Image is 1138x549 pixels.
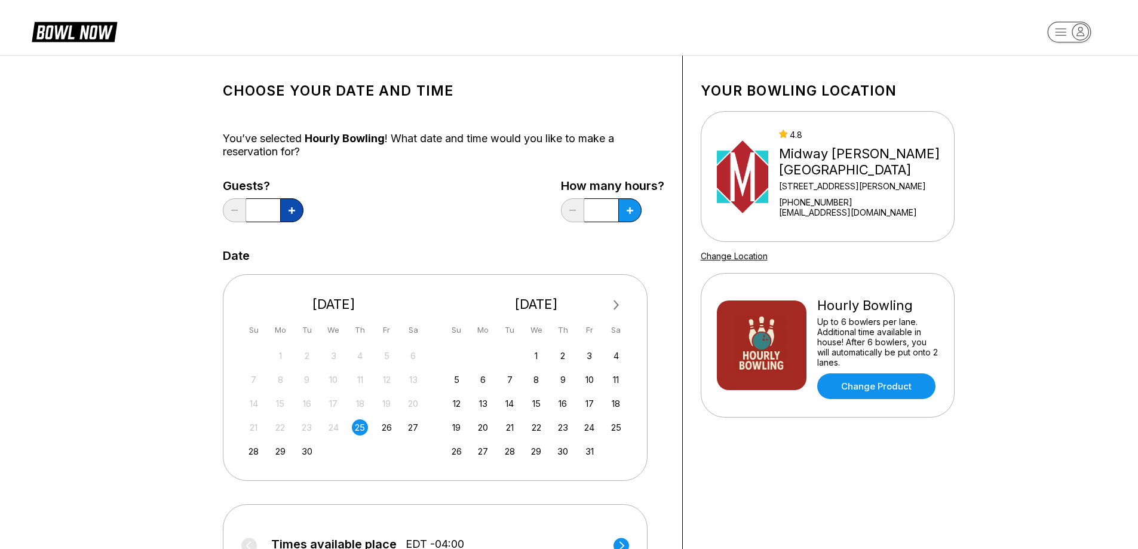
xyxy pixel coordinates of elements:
div: Choose Wednesday, October 15th, 2025 [528,395,544,412]
div: Mo [475,322,491,338]
div: Not available Friday, September 12th, 2025 [379,372,395,388]
label: Date [223,249,250,262]
div: Choose Thursday, October 23rd, 2025 [555,419,571,435]
div: Choose Saturday, October 4th, 2025 [608,348,624,364]
div: Choose Sunday, October 12th, 2025 [449,395,465,412]
label: Guests? [223,179,303,192]
div: Choose Friday, October 3rd, 2025 [581,348,597,364]
div: Choose Thursday, September 25th, 2025 [352,419,368,435]
div: Choose Tuesday, October 21st, 2025 [502,419,518,435]
div: Not available Sunday, September 7th, 2025 [246,372,262,388]
div: Choose Thursday, October 2nd, 2025 [555,348,571,364]
div: Choose Friday, October 31st, 2025 [581,443,597,459]
div: Choose Saturday, October 11th, 2025 [608,372,624,388]
div: Choose Tuesday, September 30th, 2025 [299,443,315,459]
div: Choose Saturday, September 27th, 2025 [405,419,421,435]
div: Choose Thursday, October 30th, 2025 [555,443,571,459]
div: Not available Tuesday, September 16th, 2025 [299,395,315,412]
div: Choose Wednesday, October 1st, 2025 [528,348,544,364]
div: Not available Friday, September 19th, 2025 [379,395,395,412]
img: Hourly Bowling [717,300,806,390]
div: Choose Saturday, October 25th, 2025 [608,419,624,435]
div: Not available Wednesday, September 24th, 2025 [326,419,342,435]
div: [STREET_ADDRESS][PERSON_NAME] [779,181,949,191]
div: Choose Tuesday, October 14th, 2025 [502,395,518,412]
span: Hourly Bowling [305,132,385,145]
div: Hourly Bowling [817,297,938,314]
div: Choose Sunday, October 26th, 2025 [449,443,465,459]
img: Midway Bowling - Carlisle [717,132,769,222]
div: Choose Wednesday, October 29th, 2025 [528,443,544,459]
div: Not available Monday, September 15th, 2025 [272,395,289,412]
div: Not available Saturday, September 13th, 2025 [405,372,421,388]
div: Choose Tuesday, October 28th, 2025 [502,443,518,459]
div: Not available Tuesday, September 23rd, 2025 [299,419,315,435]
div: Not available Thursday, September 4th, 2025 [352,348,368,364]
div: You’ve selected ! What date and time would you like to make a reservation for? [223,132,664,158]
div: Su [246,322,262,338]
div: Th [555,322,571,338]
div: Choose Friday, October 10th, 2025 [581,372,597,388]
div: Choose Monday, October 13th, 2025 [475,395,491,412]
div: Not available Wednesday, September 10th, 2025 [326,372,342,388]
div: Choose Friday, October 24th, 2025 [581,419,597,435]
div: Choose Tuesday, October 7th, 2025 [502,372,518,388]
a: Change Location [701,251,768,261]
div: Choose Friday, October 17th, 2025 [581,395,597,412]
h1: Choose your Date and time [223,82,664,99]
div: Fr [581,322,597,338]
div: Choose Monday, October 6th, 2025 [475,372,491,388]
div: We [326,322,342,338]
div: [DATE] [241,296,427,312]
button: Next Month [607,296,626,315]
div: Tu [299,322,315,338]
label: How many hours? [561,179,664,192]
h1: Your bowling location [701,82,955,99]
div: Sa [608,322,624,338]
div: Not available Thursday, September 18th, 2025 [352,395,368,412]
div: Not available Wednesday, September 17th, 2025 [326,395,342,412]
a: [EMAIL_ADDRESS][DOMAIN_NAME] [779,207,949,217]
div: Tu [502,322,518,338]
div: Not available Thursday, September 11th, 2025 [352,372,368,388]
div: 4.8 [779,130,949,140]
div: Choose Friday, September 26th, 2025 [379,419,395,435]
div: Choose Sunday, October 19th, 2025 [449,419,465,435]
div: Midway [PERSON_NAME][GEOGRAPHIC_DATA] [779,146,949,178]
div: [PHONE_NUMBER] [779,197,949,207]
div: month 2025-10 [447,346,626,459]
div: Su [449,322,465,338]
div: Sa [405,322,421,338]
div: Choose Sunday, October 5th, 2025 [449,372,465,388]
div: Not available Tuesday, September 2nd, 2025 [299,348,315,364]
div: Choose Monday, September 29th, 2025 [272,443,289,459]
div: Th [352,322,368,338]
div: Choose Thursday, October 16th, 2025 [555,395,571,412]
div: Choose Monday, October 20th, 2025 [475,419,491,435]
div: Not available Saturday, September 20th, 2025 [405,395,421,412]
div: Choose Wednesday, October 22nd, 2025 [528,419,544,435]
div: Choose Monday, October 27th, 2025 [475,443,491,459]
a: Change Product [817,373,935,399]
div: Not available Sunday, September 21st, 2025 [246,419,262,435]
div: Up to 6 bowlers per lane. Additional time available in house! After 6 bowlers, you will automatic... [817,317,938,367]
div: Not available Sunday, September 14th, 2025 [246,395,262,412]
div: Not available Friday, September 5th, 2025 [379,348,395,364]
div: Fr [379,322,395,338]
div: Not available Monday, September 22nd, 2025 [272,419,289,435]
div: Not available Wednesday, September 3rd, 2025 [326,348,342,364]
div: Not available Monday, September 8th, 2025 [272,372,289,388]
div: Not available Tuesday, September 9th, 2025 [299,372,315,388]
div: Choose Thursday, October 9th, 2025 [555,372,571,388]
div: Not available Monday, September 1st, 2025 [272,348,289,364]
div: Mo [272,322,289,338]
div: Choose Sunday, September 28th, 2025 [246,443,262,459]
div: [DATE] [444,296,629,312]
div: month 2025-09 [244,346,424,459]
div: Choose Saturday, October 18th, 2025 [608,395,624,412]
div: Not available Saturday, September 6th, 2025 [405,348,421,364]
div: Choose Wednesday, October 8th, 2025 [528,372,544,388]
div: We [528,322,544,338]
